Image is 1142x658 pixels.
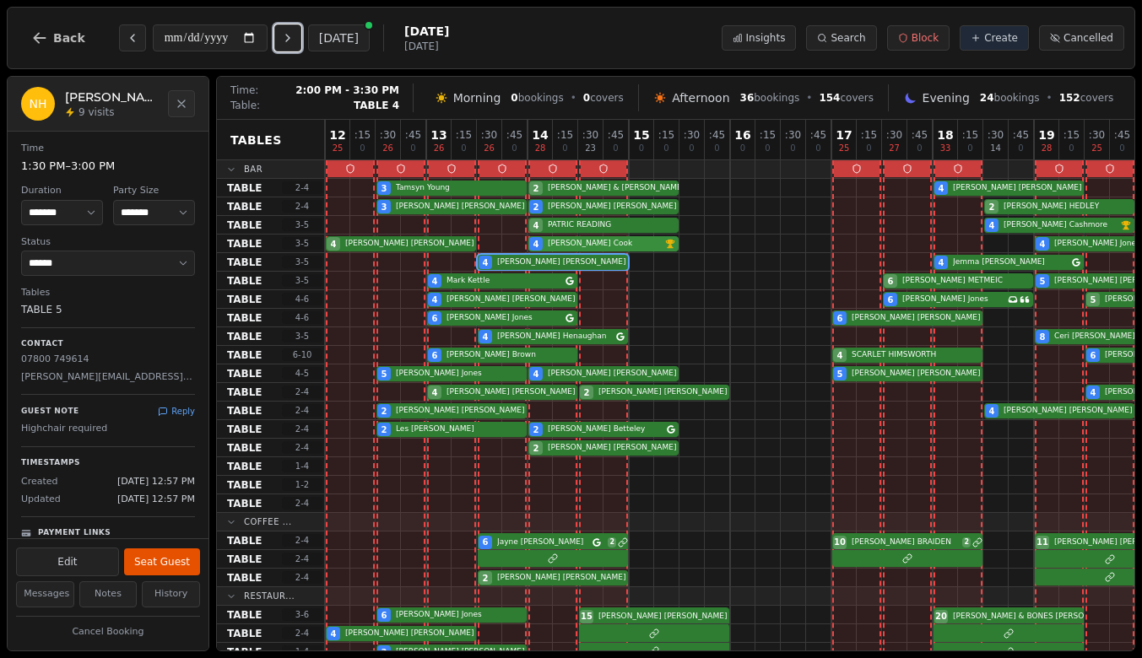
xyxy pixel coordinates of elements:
[227,181,262,195] span: TABLE
[404,40,449,53] span: [DATE]
[511,92,517,104] span: 0
[227,608,262,622] span: TABLE
[432,294,438,306] span: 4
[333,144,344,153] span: 25
[497,331,613,342] span: [PERSON_NAME] Henaughan
[21,184,103,198] dt: Duration
[819,92,840,104] span: 154
[714,144,719,153] span: 0
[282,441,322,454] span: 2 - 4
[663,144,668,153] span: 0
[404,23,449,40] span: [DATE]
[852,537,959,548] span: [PERSON_NAME] BRAIDEN
[953,182,1084,194] span: [PERSON_NAME] [PERSON_NAME]
[1069,144,1074,153] span: 0
[953,256,1069,268] span: Jemma [PERSON_NAME]
[533,442,539,455] span: 2
[396,423,527,435] span: Les [PERSON_NAME]
[282,478,322,491] span: 1 - 2
[1018,144,1023,153] span: 0
[16,547,119,576] button: Edit
[740,144,745,153] span: 0
[396,405,524,417] span: [PERSON_NAME] [PERSON_NAME]
[535,144,546,153] span: 28
[989,201,995,213] span: 2
[613,144,618,153] span: 0
[142,581,200,607] button: History
[227,404,262,418] span: TABLE
[432,349,438,362] span: 6
[483,256,489,269] span: 4
[168,90,195,117] button: Close
[345,238,476,250] span: [PERSON_NAME] [PERSON_NAME]
[810,130,826,140] span: : 45
[533,219,539,232] span: 4
[765,144,770,153] span: 0
[380,130,396,140] span: : 30
[282,534,322,547] span: 2 - 4
[548,182,685,194] span: [PERSON_NAME] & [PERSON_NAME]
[21,338,195,350] p: Contact
[329,129,345,141] span: 12
[382,201,387,213] span: 3
[434,144,445,153] span: 26
[852,312,980,324] span: [PERSON_NAME] [PERSON_NAME]
[65,89,158,105] h2: [PERSON_NAME] [PERSON_NAME]
[548,442,679,454] span: [PERSON_NAME] [PERSON_NAME]
[887,25,950,51] button: Block
[21,493,61,507] span: Updated
[584,386,590,399] span: 2
[244,515,292,528] span: COFFEE ...
[396,368,527,380] span: [PERSON_NAME] Jones
[548,201,676,213] span: [PERSON_NAME] [PERSON_NAME]
[1064,130,1080,140] span: : 15
[354,99,399,112] span: TABLE 4
[639,144,644,153] span: 0
[1072,258,1080,267] svg: Google booking
[360,144,365,153] span: 0
[432,312,438,325] span: 6
[548,423,663,435] span: [PERSON_NAME] Betteley
[382,144,393,153] span: 26
[940,144,951,153] span: 33
[78,105,114,119] span: 9 visits
[734,129,750,141] span: 16
[447,349,577,361] span: [PERSON_NAME] Brown
[990,144,1001,153] span: 14
[548,219,679,231] span: PATRIC READING
[497,256,625,268] span: [PERSON_NAME] [PERSON_NAME]
[282,386,322,398] span: 2 - 4
[837,312,843,325] span: 6
[533,238,539,251] span: 4
[396,182,527,194] span: Tamsyn Young
[852,368,982,380] span: [PERSON_NAME] [PERSON_NAME]
[839,144,850,153] span: 25
[740,91,800,105] span: bookings
[227,534,262,547] span: TABLE
[396,201,527,213] span: [PERSON_NAME] [PERSON_NAME]
[1091,294,1096,306] span: 5
[410,144,415,153] span: 0
[937,129,953,141] span: 18
[532,129,548,141] span: 14
[1038,129,1054,141] span: 19
[16,581,74,607] button: Messages
[585,144,596,153] span: 23
[790,144,795,153] span: 0
[689,144,694,153] span: 0
[405,130,421,140] span: : 45
[227,497,262,510] span: TABLE
[282,367,322,380] span: 4 - 5
[483,331,489,343] span: 4
[227,348,262,362] span: TABLE
[382,423,387,436] span: 2
[658,130,674,140] span: : 15
[119,24,146,51] button: Previous day
[980,92,994,104] span: 24
[533,201,539,213] span: 2
[740,92,755,104] span: 36
[396,609,527,621] span: [PERSON_NAME] Jones
[989,219,995,232] span: 4
[548,238,662,250] span: [PERSON_NAME] Cook
[760,130,776,140] span: : 15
